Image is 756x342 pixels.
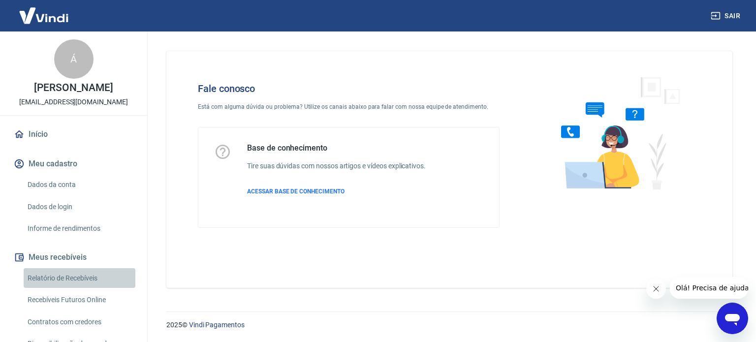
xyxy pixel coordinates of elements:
[24,218,135,239] a: Informe de rendimentos
[189,321,245,329] a: Vindi Pagamentos
[166,320,732,330] p: 2025 ©
[717,303,748,334] iframe: Botão para abrir a janela de mensagens
[198,83,500,94] h4: Fale conosco
[12,124,135,145] a: Início
[646,279,666,299] iframe: Fechar mensagem
[247,187,426,196] a: ACESSAR BASE DE CONHECIMENTO
[198,102,500,111] p: Está com alguma dúvida ou problema? Utilize os canais abaixo para falar com nossa equipe de atend...
[247,188,345,195] span: ACESSAR BASE DE CONHECIMENTO
[34,83,113,93] p: [PERSON_NAME]
[709,7,744,25] button: Sair
[670,277,748,299] iframe: Mensagem da empresa
[24,175,135,195] a: Dados da conta
[12,0,76,31] img: Vindi
[24,268,135,288] a: Relatório de Recebíveis
[19,97,128,107] p: [EMAIL_ADDRESS][DOMAIN_NAME]
[54,39,94,79] div: Á
[541,67,691,198] img: Fale conosco
[6,7,83,15] span: Olá! Precisa de ajuda?
[247,143,426,153] h5: Base de conhecimento
[247,161,426,171] h6: Tire suas dúvidas com nossos artigos e vídeos explicativos.
[24,290,135,310] a: Recebíveis Futuros Online
[24,312,135,332] a: Contratos com credores
[12,153,135,175] button: Meu cadastro
[12,247,135,268] button: Meus recebíveis
[24,197,135,217] a: Dados de login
